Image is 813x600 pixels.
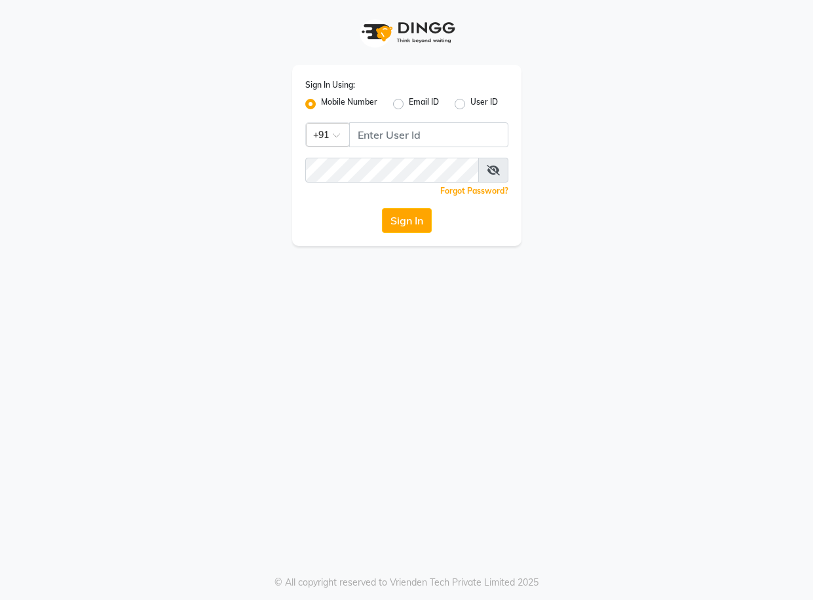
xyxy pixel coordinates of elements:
[470,96,498,112] label: User ID
[354,13,459,52] img: logo1.svg
[305,158,479,183] input: Username
[382,208,432,233] button: Sign In
[349,122,508,147] input: Username
[305,79,355,91] label: Sign In Using:
[440,186,508,196] a: Forgot Password?
[321,96,377,112] label: Mobile Number
[409,96,439,112] label: Email ID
